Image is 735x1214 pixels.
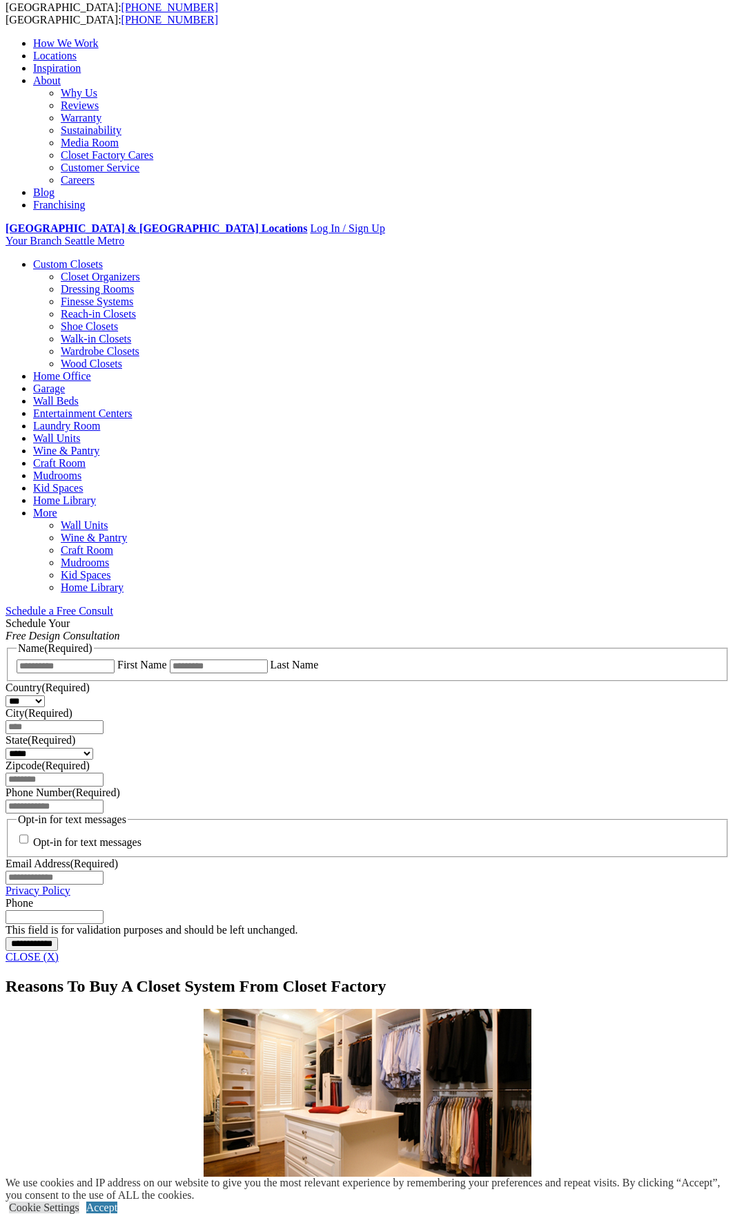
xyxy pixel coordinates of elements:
span: (Required) [72,787,119,798]
a: CLOSE (X) [6,951,59,963]
div: This field is for validation purposes and should be left unchanged. [6,924,729,936]
a: Why Us [61,87,97,99]
span: (Required) [41,682,89,693]
a: Mudrooms [33,470,81,481]
label: Phone [6,897,33,909]
h1: Reasons To Buy A Closet System From Closet Factory [6,977,729,996]
a: Home Office [33,370,91,382]
span: (Required) [70,858,118,869]
a: Schedule a Free Consult (opens a dropdown menu) [6,605,113,617]
a: Shoe Closets [61,320,118,332]
a: Wine & Pantry [61,532,127,543]
a: Cookie Settings [9,1202,79,1213]
a: Franchising [33,199,86,211]
a: Home Library [61,581,124,593]
a: Craft Room [33,457,86,469]
a: Closet Organizers [61,271,140,282]
a: Sustainability [61,124,121,136]
a: Media Room [61,137,119,148]
label: Zipcode [6,760,90,771]
a: Custom Closets [33,258,103,270]
span: Seattle Metro [64,235,124,247]
a: Wardrobe Closets [61,345,139,357]
a: Walk-in Closets [61,333,131,345]
a: Reviews [61,99,99,111]
a: Your Branch Seattle Metro [6,235,124,247]
span: (Required) [28,734,75,746]
a: [GEOGRAPHIC_DATA] & [GEOGRAPHIC_DATA] Locations [6,222,307,234]
a: [PHONE_NUMBER] [121,14,218,26]
a: Laundry Room [33,420,100,432]
a: Wine & Pantry [33,445,99,456]
img: closet-systems [204,1009,531,1179]
a: Locations [33,50,77,61]
a: Home Library [33,494,96,506]
span: Your Branch [6,235,61,247]
a: Warranty [61,112,101,124]
a: Craft Room [61,544,113,556]
a: Reach-in Closets [61,308,136,320]
label: City [6,707,72,719]
span: (Required) [44,642,92,654]
label: Opt-in for text messages [33,837,141,849]
a: Log In / Sign Up [310,222,384,234]
a: Kid Spaces [61,569,110,581]
a: Blog [33,186,55,198]
a: Wall Beds [33,395,79,407]
a: Inspiration [33,62,81,74]
label: Phone Number [6,787,120,798]
a: Closet Factory Cares [61,149,153,161]
label: State [6,734,75,746]
span: (Required) [41,760,89,771]
span: (Required) [25,707,72,719]
span: Schedule Your [6,617,120,642]
a: Dressing Rooms [61,283,134,295]
a: Finesse Systems [61,296,133,307]
label: First Name [117,659,167,671]
a: Entertainment Centers [33,407,133,419]
a: Wall Units [33,432,80,444]
a: Kid Spaces [33,482,83,494]
a: Customer Service [61,162,139,173]
legend: Opt-in for text messages [17,813,128,826]
a: Wall Units [61,519,108,531]
a: [PHONE_NUMBER] [121,1,218,13]
label: Email Address [6,858,118,869]
span: [GEOGRAPHIC_DATA]: [GEOGRAPHIC_DATA]: [6,1,218,26]
a: How We Work [33,37,99,49]
a: Mudrooms [61,557,109,568]
a: Careers [61,174,95,186]
div: We use cookies and IP address on our website to give you the most relevant experience by remember... [6,1177,735,1202]
a: Accept [86,1202,117,1213]
legend: Name [17,642,94,655]
a: About [33,75,61,86]
a: Privacy Policy [6,885,70,896]
a: More menu text will display only on big screen [33,507,57,519]
em: Free Design Consultation [6,630,120,642]
label: Country [6,682,90,693]
a: Garage [33,383,65,394]
label: Last Name [271,659,319,671]
a: Wood Closets [61,358,122,369]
